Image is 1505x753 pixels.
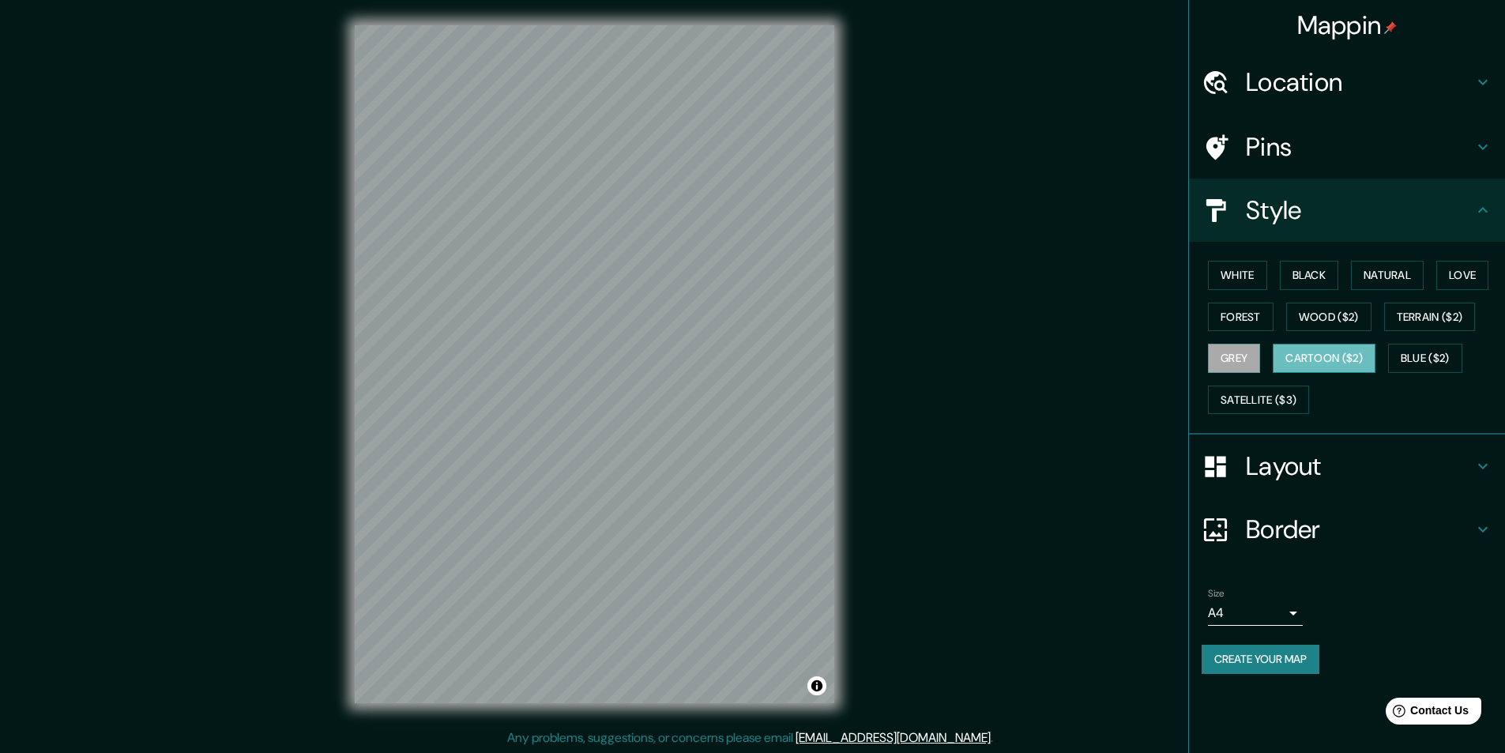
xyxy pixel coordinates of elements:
[1246,514,1473,545] h4: Border
[1189,51,1505,114] div: Location
[1189,115,1505,179] div: Pins
[1208,587,1225,601] label: Size
[796,729,991,746] a: [EMAIL_ADDRESS][DOMAIN_NAME]
[1246,194,1473,226] h4: Style
[993,729,995,747] div: .
[1384,21,1397,34] img: pin-icon.png
[507,729,993,747] p: Any problems, suggestions, or concerns please email .
[1436,261,1488,290] button: Love
[1189,435,1505,498] div: Layout
[1297,9,1398,41] h4: Mappin
[1351,261,1424,290] button: Natural
[1286,303,1371,332] button: Wood ($2)
[1246,66,1473,98] h4: Location
[1208,386,1309,415] button: Satellite ($3)
[1189,179,1505,242] div: Style
[1280,261,1339,290] button: Black
[1189,498,1505,561] div: Border
[1273,344,1375,373] button: Cartoon ($2)
[1246,450,1473,482] h4: Layout
[1208,601,1303,626] div: A4
[355,25,834,703] canvas: Map
[1364,691,1488,736] iframe: Help widget launcher
[1208,344,1260,373] button: Grey
[1208,303,1274,332] button: Forest
[1202,645,1319,674] button: Create your map
[1384,303,1476,332] button: Terrain ($2)
[1388,344,1462,373] button: Blue ($2)
[1208,261,1267,290] button: White
[1246,131,1473,163] h4: Pins
[807,676,826,695] button: Toggle attribution
[995,729,999,747] div: .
